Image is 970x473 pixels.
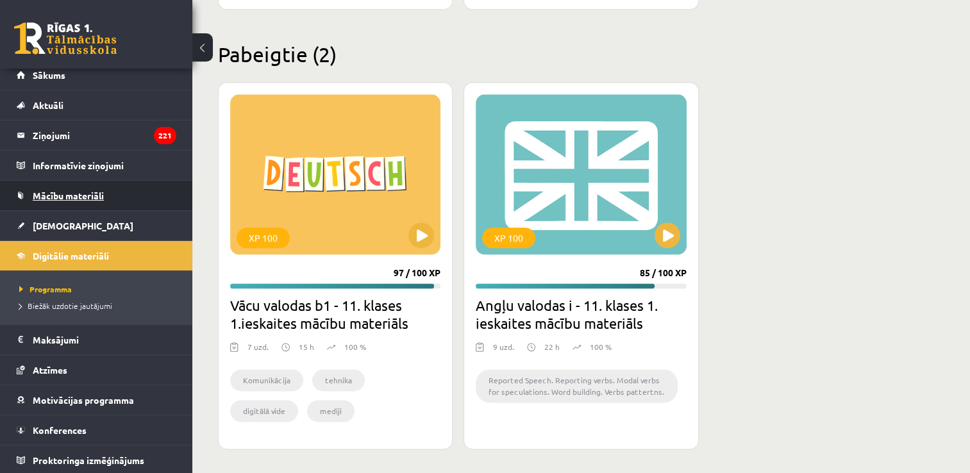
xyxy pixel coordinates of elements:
h2: Angļu valodas i - 11. klases 1. ieskaites mācību materiāls [476,296,686,332]
a: Biežāk uzdotie jautājumi [19,300,180,311]
a: Mācību materiāli [17,181,176,210]
legend: Maksājumi [33,325,176,354]
a: Digitālie materiāli [17,241,176,270]
div: XP 100 [237,228,290,248]
li: Komunikācija [230,369,303,391]
a: Maksājumi [17,325,176,354]
a: Aktuāli [17,90,176,120]
a: Motivācijas programma [17,385,176,415]
a: Sākums [17,60,176,90]
span: Digitālie materiāli [33,250,109,261]
a: Programma [19,283,180,295]
h2: Pabeigtie (2) [218,42,944,67]
span: [DEMOGRAPHIC_DATA] [33,220,133,231]
a: [DEMOGRAPHIC_DATA] [17,211,176,240]
div: 9 uzd. [493,341,514,360]
a: Rīgas 1. Tālmācības vidusskola [14,22,117,54]
li: tehnika [312,369,365,391]
a: Konferences [17,415,176,445]
span: Proktoringa izmēģinājums [33,454,144,466]
div: XP 100 [482,228,535,248]
span: Sākums [33,69,65,81]
span: Programma [19,284,72,294]
span: Biežāk uzdotie jautājumi [19,301,112,311]
span: Aktuāli [33,99,63,111]
legend: Ziņojumi [33,120,176,150]
legend: Informatīvie ziņojumi [33,151,176,180]
p: 22 h [544,341,560,353]
span: Konferences [33,424,87,436]
a: Atzīmes [17,355,176,385]
div: 7 uzd. [247,341,269,360]
a: Informatīvie ziņojumi [17,151,176,180]
a: Ziņojumi221 [17,120,176,150]
span: Motivācijas programma [33,394,134,406]
p: 15 h [299,341,314,353]
h2: Vācu valodas b1 - 11. klases 1.ieskaites mācību materiāls [230,296,440,332]
span: Atzīmes [33,364,67,376]
i: 221 [154,127,176,144]
li: digitālā vide [230,400,298,422]
li: Reported Speech. Reporting verbs. Modal verbs for speculations. Word building. Verbs pattertns. [476,369,677,402]
p: 100 % [590,341,612,353]
p: 100 % [344,341,366,353]
li: mediji [307,400,355,422]
span: Mācību materiāli [33,190,104,201]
